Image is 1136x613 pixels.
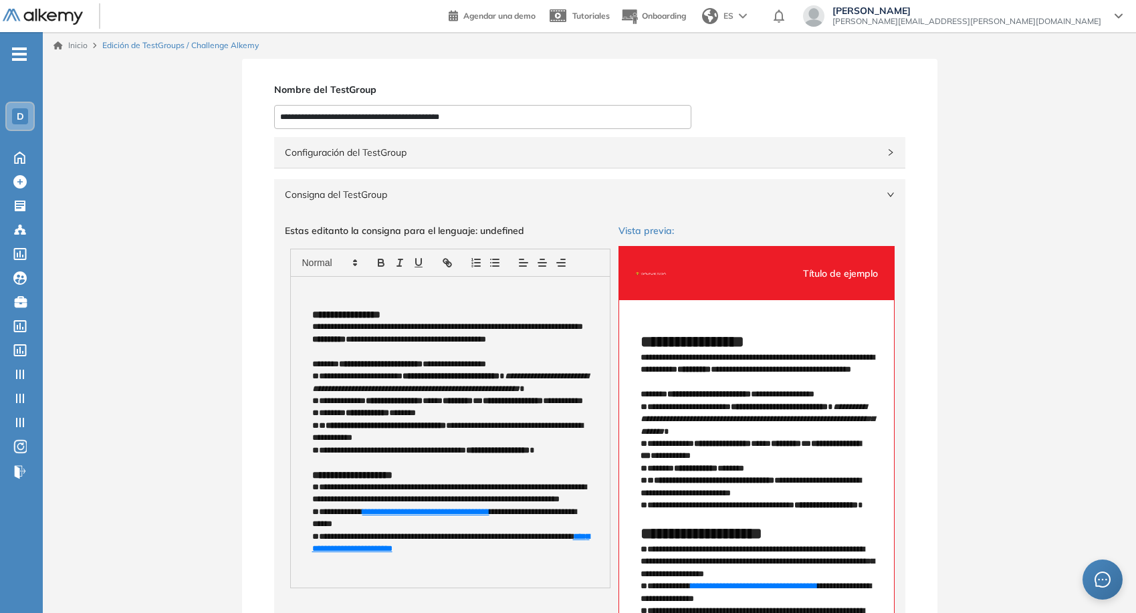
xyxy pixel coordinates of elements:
span: right [887,148,895,156]
div: Consigna del TestGroup [274,179,905,210]
span: Nombre del TestGroup [274,83,376,97]
span: [PERSON_NAME][EMAIL_ADDRESS][PERSON_NAME][DOMAIN_NAME] [832,16,1101,27]
span: Onboarding [642,11,686,21]
img: world [702,8,718,24]
i: - [12,53,27,55]
button: Onboarding [620,2,686,31]
div: Configuración del TestGroup [274,137,905,168]
p: Vista previa: [618,223,895,238]
span: Tutoriales [572,11,610,21]
img: Profile Logo [635,257,667,289]
img: Logo [3,9,83,25]
span: Título de ejemplo [803,266,878,281]
img: arrow [739,13,747,19]
span: Edición de TestGroups / Challenge Alkemy [102,39,259,51]
p: Estas editanto la consigna para el lenguaje: undefined [285,223,616,238]
span: Agendar una demo [463,11,536,21]
span: message [1095,572,1111,588]
span: D [17,111,24,122]
span: Consigna del TestGroup [285,187,879,202]
a: Inicio [53,39,88,51]
span: ES [723,10,733,22]
a: Agendar una demo [449,7,536,23]
span: [PERSON_NAME] [832,5,1101,16]
span: Configuración del TestGroup [285,145,879,160]
span: right [887,191,895,199]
